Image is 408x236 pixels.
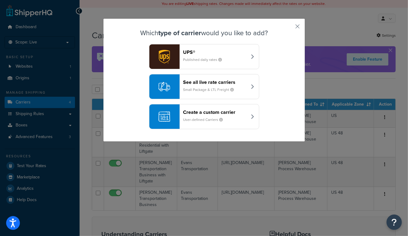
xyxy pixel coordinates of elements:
header: See all live rate carriers [183,79,247,85]
button: Open Resource Center [387,215,402,230]
button: See all live rate carriersSmall Package & LTL Freight [149,74,259,99]
strong: type of carrier [158,28,201,38]
header: Create a custom carrier [183,109,247,115]
img: icon-carrier-liverate-becf4550.svg [159,81,170,92]
button: Create a custom carrierUser-defined Carriers [149,104,259,129]
header: UPS® [183,49,247,55]
img: ups logo [149,44,179,69]
img: icon-carrier-custom-c93b8a24.svg [159,111,170,122]
small: Small Package & LTL Freight [183,87,239,92]
button: ups logoUPS®Published daily rates [149,44,259,69]
h3: Which would you like to add? [119,29,290,37]
small: Published daily rates [183,57,227,62]
small: User-defined Carriers [183,117,228,122]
